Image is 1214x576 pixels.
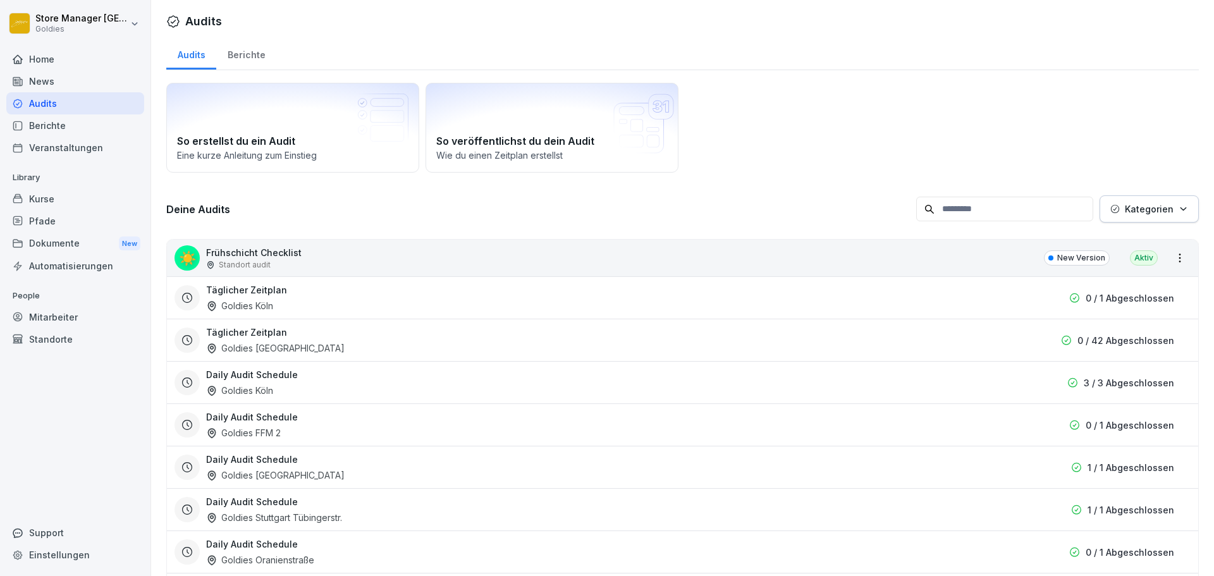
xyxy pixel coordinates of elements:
[206,384,273,397] div: Goldies Köln
[206,341,345,355] div: Goldies [GEOGRAPHIC_DATA]
[206,453,298,466] h3: Daily Audit Schedule
[166,202,910,216] h3: Deine Audits
[1086,546,1174,559] p: 0 / 1 Abgeschlossen
[6,137,144,159] a: Veranstaltungen
[6,306,144,328] a: Mitarbeiter
[436,133,668,149] h2: So veröffentlichst du dein Audit
[119,236,140,251] div: New
[6,232,144,255] a: DokumenteNew
[1088,461,1174,474] p: 1 / 1 Abgeschlossen
[177,133,408,149] h2: So erstellst du ein Audit
[6,286,144,306] p: People
[185,13,222,30] h1: Audits
[206,495,298,508] h3: Daily Audit Schedule
[1088,503,1174,517] p: 1 / 1 Abgeschlossen
[6,70,144,92] a: News
[206,426,281,439] div: Goldies FFM 2
[206,553,314,567] div: Goldies Oranienstraße
[6,92,144,114] a: Audits
[1130,250,1158,266] div: Aktiv
[6,48,144,70] a: Home
[426,83,678,173] a: So veröffentlichst du dein AuditWie du einen Zeitplan erstellst
[166,83,419,173] a: So erstellst du ein AuditEine kurze Anleitung zum Einstieg
[6,210,144,232] a: Pfade
[6,114,144,137] a: Berichte
[206,368,298,381] h3: Daily Audit Schedule
[6,522,144,544] div: Support
[219,259,271,271] p: Standort audit
[35,13,128,24] p: Store Manager [GEOGRAPHIC_DATA]
[206,469,345,482] div: Goldies [GEOGRAPHIC_DATA]
[175,245,200,271] div: ☀️
[166,37,216,70] a: Audits
[1100,195,1199,223] button: Kategorien
[436,149,668,162] p: Wie du einen Zeitplan erstellst
[6,168,144,188] p: Library
[177,149,408,162] p: Eine kurze Anleitung zum Einstieg
[1057,252,1105,264] p: New Version
[206,511,342,524] div: Goldies Stuttgart Tübingerstr.
[1125,202,1174,216] p: Kategorien
[1084,376,1174,389] p: 3 / 3 Abgeschlossen
[1086,419,1174,432] p: 0 / 1 Abgeschlossen
[216,37,276,70] a: Berichte
[6,232,144,255] div: Dokumente
[206,537,298,551] h3: Daily Audit Schedule
[206,410,298,424] h3: Daily Audit Schedule
[35,25,128,34] p: Goldies
[1086,291,1174,305] p: 0 / 1 Abgeschlossen
[6,255,144,277] a: Automatisierungen
[1077,334,1174,347] p: 0 / 42 Abgeschlossen
[6,544,144,566] a: Einstellungen
[206,326,287,339] h3: Täglicher Zeitplan
[6,188,144,210] a: Kurse
[206,299,273,312] div: Goldies Köln
[206,283,287,297] h3: Täglicher Zeitplan
[6,328,144,350] a: Standorte
[206,246,302,259] p: Frühschicht Checklist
